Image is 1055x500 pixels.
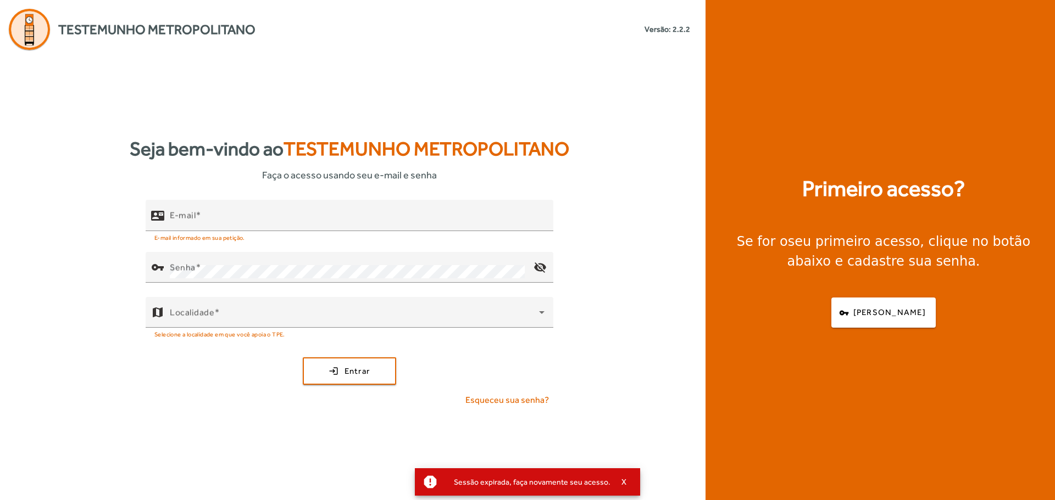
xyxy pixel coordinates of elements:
[345,365,370,378] span: Entrar
[170,307,214,318] mat-label: Localidade
[303,357,396,385] button: Entrar
[284,138,569,160] span: Testemunho Metropolitano
[788,234,920,249] strong: seu primeiro acesso
[465,394,549,407] span: Esqueceu sua senha?
[58,20,256,40] span: Testemunho Metropolitano
[802,172,965,205] strong: Primeiro acesso?
[621,477,627,487] span: X
[170,210,196,221] mat-label: E-mail
[154,328,285,340] mat-hint: Selecione a localidade em que você apoia o TPE.
[445,474,610,490] div: Sessão expirada, faça novamente seu acesso.
[610,477,638,487] button: X
[9,9,50,50] img: Logo Agenda
[719,232,1048,271] div: Se for o , clique no botão abaixo e cadastre sua senha.
[154,231,245,243] mat-hint: E-mail informado em sua petição.
[853,306,926,319] span: [PERSON_NAME]
[151,261,164,274] mat-icon: vpn_key
[831,297,936,328] button: [PERSON_NAME]
[527,254,553,280] mat-icon: visibility_off
[151,306,164,319] mat-icon: map
[422,474,438,490] mat-icon: report
[151,209,164,222] mat-icon: contact_mail
[170,262,196,273] mat-label: Senha
[645,24,690,35] small: Versão: 2.2.2
[130,134,569,164] strong: Seja bem-vindo ao
[262,167,437,182] span: Faça o acesso usando seu e-mail e senha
